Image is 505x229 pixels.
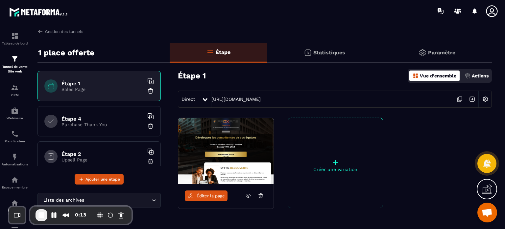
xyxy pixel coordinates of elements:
span: Direct [181,97,195,102]
img: image [178,118,274,184]
h6: Étape 2 [61,151,144,157]
img: arrow [37,29,43,35]
p: Créer une variation [288,167,383,172]
img: setting-w.858f3a88.svg [479,93,492,105]
img: formation [11,32,19,40]
p: Sales Page [61,87,144,92]
span: Ajouter une étape [85,176,120,183]
p: Paramètre [428,49,455,56]
img: automations [11,176,19,184]
a: automationsautomationsAutomatisations [2,148,28,171]
span: Éditer la page [197,193,225,198]
a: Éditer la page [185,190,228,201]
a: Gestion des tunnels [37,29,83,35]
h6: Étape 1 [61,80,144,87]
a: automationsautomationsEspace membre [2,171,28,194]
p: Webinaire [2,116,28,120]
p: CRM [2,93,28,97]
p: Réseaux Sociaux [2,209,28,216]
p: Actions [472,73,489,78]
img: bars-o.4a397970.svg [206,48,214,56]
p: + [288,157,383,167]
img: stats.20deebd0.svg [304,49,312,57]
img: automations [11,107,19,115]
img: trash [147,158,154,165]
img: scheduler [11,130,19,138]
p: Statistiques [313,49,345,56]
img: trash [147,88,154,94]
a: formationformationTunnel de vente Site web [2,50,28,79]
input: Search for option [85,197,150,204]
img: actions.d6e523a2.png [465,73,470,79]
img: automations [11,153,19,161]
p: Automatisations [2,162,28,166]
p: Purchase Thank You [61,122,144,127]
a: [URL][DOMAIN_NAME] [211,97,261,102]
img: formation [11,84,19,92]
button: Ajouter une étape [75,174,124,185]
p: Planificateur [2,139,28,143]
a: automationsautomationsWebinaire [2,102,28,125]
p: Espace membre [2,186,28,189]
img: setting-gr.5f69749f.svg [419,49,426,57]
h6: Étape 4 [61,116,144,122]
p: Tableau de bord [2,42,28,45]
img: trash [147,123,154,129]
p: Tunnel de vente Site web [2,65,28,74]
img: logo [9,6,68,18]
img: arrow-next.bcc2205e.svg [466,93,478,105]
span: Liste des archives [42,197,85,204]
a: formationformationTableau de bord [2,27,28,50]
img: formation [11,55,19,63]
a: social-networksocial-networkRéseaux Sociaux [2,194,28,221]
img: social-network [11,199,19,207]
div: Search for option [37,193,161,208]
div: Ouvrir le chat [477,203,497,222]
p: Étape [216,49,230,55]
p: Vue d'ensemble [420,73,456,78]
img: dashboard-orange.40269519.svg [413,73,419,79]
p: 1 place offerte [38,46,94,59]
a: formationformationCRM [2,79,28,102]
p: Upsell Page [61,157,144,162]
a: schedulerschedulerPlanificateur [2,125,28,148]
h3: Étape 1 [178,71,206,80]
